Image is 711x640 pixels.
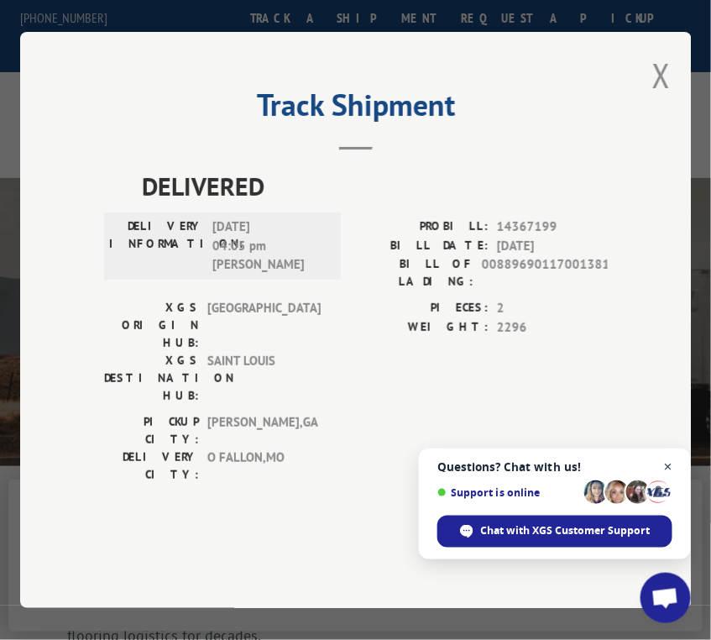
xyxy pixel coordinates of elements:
[481,523,651,538] span: Chat with XGS Customer Support
[437,460,672,474] span: Questions? Chat with us!
[356,299,489,318] label: PIECES:
[356,237,489,256] label: BILL DATE:
[497,218,608,237] span: 14367199
[104,93,608,125] h2: Track Shipment
[658,457,679,478] span: Close chat
[207,352,321,405] span: SAINT LOUIS
[497,237,608,256] span: [DATE]
[652,53,671,97] button: Close modal
[207,299,321,352] span: [GEOGRAPHIC_DATA]
[437,486,578,499] span: Support is online
[497,299,608,318] span: 2
[356,318,489,338] label: WEIGHT:
[497,318,608,338] span: 2296
[104,413,199,449] label: PICKUP CITY:
[640,573,691,623] div: Open chat
[356,255,473,291] label: BILL OF LADING:
[207,413,321,449] span: [PERSON_NAME] , GA
[104,299,199,352] label: XGS ORIGIN HUB:
[109,218,204,275] label: DELIVERY INFORMATION:
[142,167,608,205] span: DELIVERED
[437,516,672,548] div: Chat with XGS Customer Support
[356,218,489,237] label: PROBILL:
[104,449,199,484] label: DELIVERY CITY:
[104,352,199,405] label: XGS DESTINATION HUB:
[212,218,326,275] span: [DATE] 04:05 pm [PERSON_NAME]
[207,449,321,484] span: O FALLON , MO
[482,255,608,291] span: 00889690117001381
